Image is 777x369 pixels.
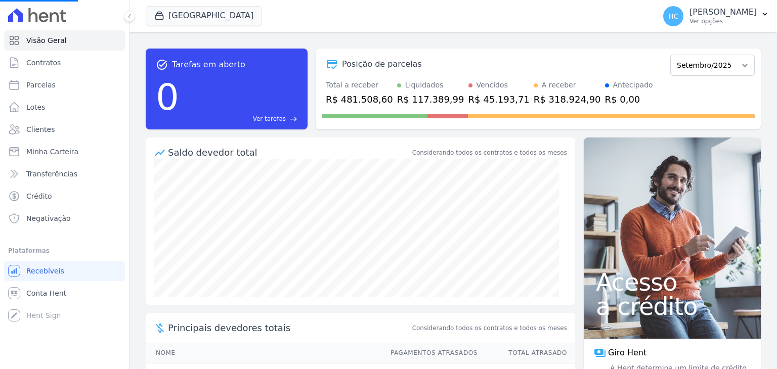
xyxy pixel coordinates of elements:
[4,75,125,95] a: Parcelas
[4,142,125,162] a: Minha Carteira
[381,343,478,363] th: Pagamentos Atrasados
[534,93,601,106] div: R$ 318.924,90
[26,102,46,112] span: Lotes
[156,71,179,123] div: 0
[168,321,410,335] span: Principais devedores totais
[26,35,67,45] span: Visão Geral
[4,119,125,140] a: Clientes
[397,93,464,106] div: R$ 117.389,99
[26,58,61,68] span: Contratos
[477,80,508,90] div: Vencidos
[478,343,575,363] th: Total Atrasado
[689,7,757,17] p: [PERSON_NAME]
[26,288,66,298] span: Conta Hent
[468,93,530,106] div: R$ 45.193,71
[26,124,55,134] span: Clientes
[253,114,286,123] span: Ver tarefas
[26,191,52,201] span: Crédito
[668,13,678,20] span: HC
[26,213,71,223] span: Negativação
[168,146,410,159] div: Saldo devedor total
[172,59,245,71] span: Tarefas em aberto
[613,80,653,90] div: Antecipado
[26,266,64,276] span: Recebíveis
[146,343,381,363] th: Nome
[156,59,168,71] span: task_alt
[26,169,77,179] span: Transferências
[689,17,757,25] p: Ver opções
[412,148,567,157] div: Considerando todos os contratos e todos os meses
[412,324,567,333] span: Considerando todos os contratos e todos os meses
[4,164,125,184] a: Transferências
[4,30,125,51] a: Visão Geral
[596,270,749,294] span: Acesso
[4,208,125,228] a: Negativação
[4,261,125,281] a: Recebíveis
[26,147,78,157] span: Minha Carteira
[8,245,121,257] div: Plataformas
[4,97,125,117] a: Lotes
[596,294,749,318] span: a crédito
[4,186,125,206] a: Crédito
[4,283,125,303] a: Conta Hent
[326,80,393,90] div: Total a receber
[290,115,297,123] span: east
[405,80,444,90] div: Liquidados
[655,2,777,30] button: HC [PERSON_NAME] Ver opções
[26,80,56,90] span: Parcelas
[608,347,646,359] span: Giro Hent
[542,80,576,90] div: A receber
[342,58,422,70] div: Posição de parcelas
[605,93,653,106] div: R$ 0,00
[326,93,393,106] div: R$ 481.508,60
[4,53,125,73] a: Contratos
[146,6,262,25] button: [GEOGRAPHIC_DATA]
[183,114,297,123] a: Ver tarefas east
